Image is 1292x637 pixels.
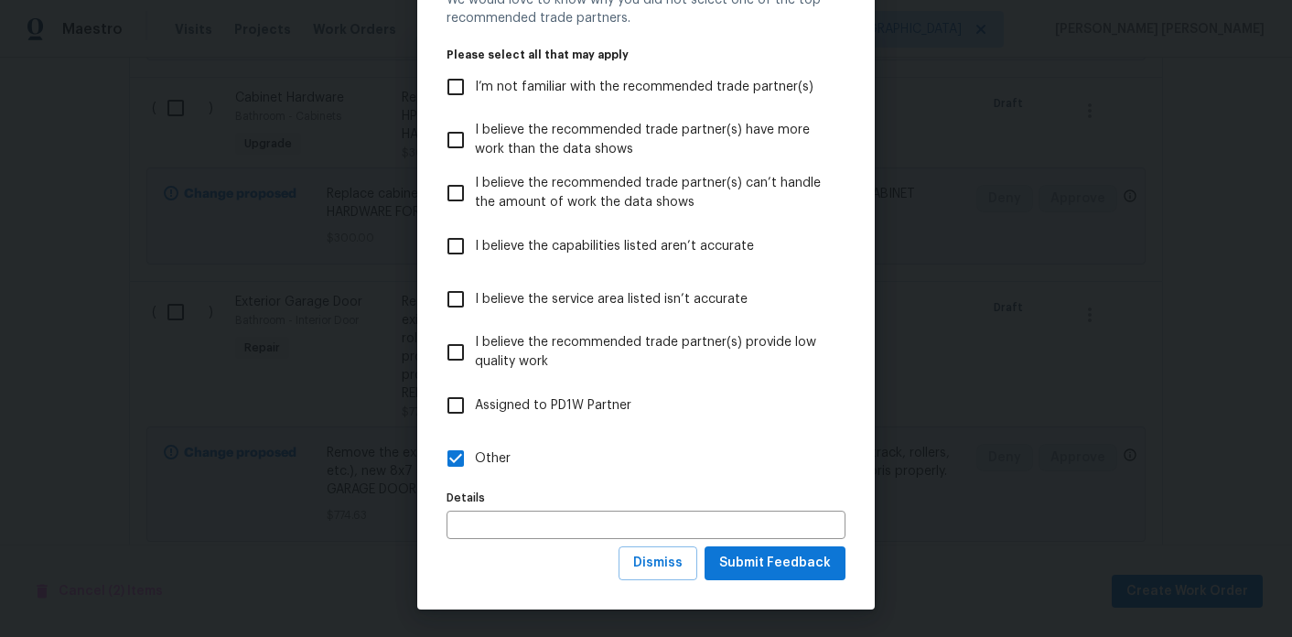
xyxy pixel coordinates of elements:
button: Dismiss [619,546,697,580]
span: I believe the recommended trade partner(s) can’t handle the amount of work the data shows [475,174,831,212]
span: Other [475,449,511,469]
span: I believe the recommended trade partner(s) have more work than the data shows [475,121,831,159]
button: Submit Feedback [705,546,845,580]
legend: Please select all that may apply [447,49,845,60]
span: I’m not familiar with the recommended trade partner(s) [475,78,813,97]
span: I believe the service area listed isn’t accurate [475,290,748,309]
label: Details [447,492,845,503]
span: Dismiss [633,552,683,575]
span: I believe the recommended trade partner(s) provide low quality work [475,333,831,372]
span: I believe the capabilities listed aren’t accurate [475,237,754,256]
span: Submit Feedback [719,552,831,575]
span: Assigned to PD1W Partner [475,396,631,416]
